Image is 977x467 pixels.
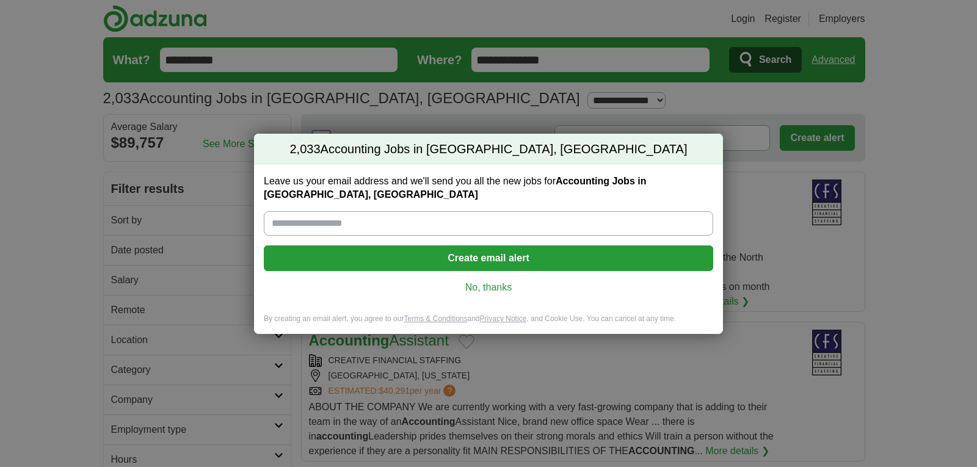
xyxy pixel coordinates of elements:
[254,314,723,334] div: By creating an email alert, you agree to our and , and Cookie Use. You can cancel at any time.
[254,134,723,165] h2: Accounting Jobs in [GEOGRAPHIC_DATA], [GEOGRAPHIC_DATA]
[264,245,713,271] button: Create email alert
[264,175,713,201] label: Leave us your email address and we'll send you all the new jobs for
[274,281,703,294] a: No, thanks
[404,314,467,323] a: Terms & Conditions
[290,141,321,158] span: 2,033
[480,314,527,323] a: Privacy Notice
